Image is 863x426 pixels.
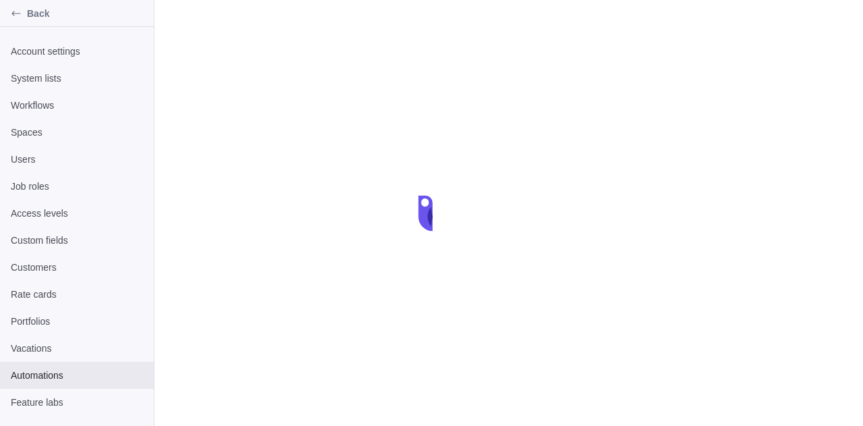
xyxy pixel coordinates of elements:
span: Back [27,7,148,20]
span: Customers [11,261,143,274]
span: Rate cards [11,288,143,301]
span: Vacations [11,342,143,355]
span: Automations [11,369,143,382]
span: Access levels [11,207,143,220]
span: Spaces [11,126,143,139]
span: System lists [11,72,143,85]
span: Users [11,153,143,166]
span: Workflows [11,99,143,112]
span: Portfolios [11,315,143,328]
span: Job roles [11,180,143,193]
span: Feature labs [11,396,143,409]
span: Account settings [11,45,143,58]
span: Custom fields [11,234,143,247]
div: loading [405,186,458,240]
